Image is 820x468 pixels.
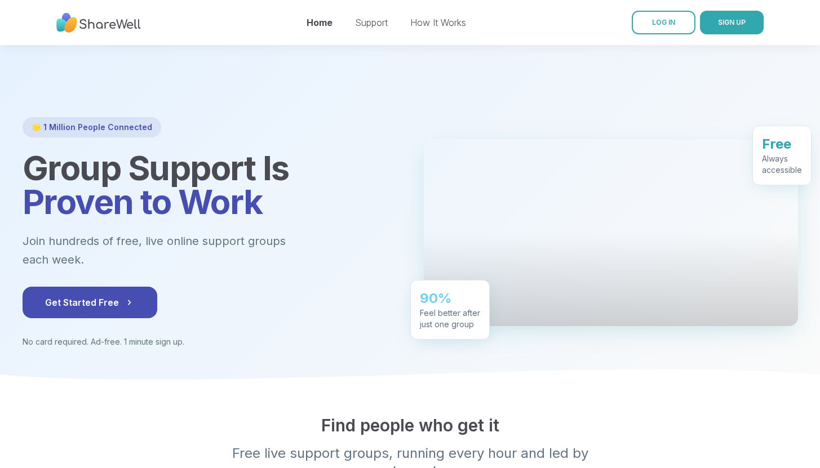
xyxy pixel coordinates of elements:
p: Join hundreds of free, live online support groups each week. [23,232,347,269]
button: SIGN UP [700,11,764,34]
span: Get Started Free [45,296,135,309]
span: SIGN UP [718,18,746,26]
span: Proven to Work [23,181,263,222]
a: How It Works [410,17,466,28]
h2: Find people who get it [23,415,798,435]
a: Home [307,17,333,28]
span: LOG IN [652,18,675,26]
div: Always accessible [762,153,802,176]
a: LOG IN [632,11,695,34]
button: Get Started Free [23,287,157,318]
div: 90% [420,289,480,307]
div: Feel better after just one group [420,307,480,330]
a: Support [355,17,388,28]
div: 🌟 1 Million People Connected [23,117,161,137]
img: ShareWell Nav Logo [56,7,141,38]
h1: Group Support Is [23,151,397,219]
p: No card required. Ad-free. 1 minute sign up. [23,336,397,347]
div: Free [762,135,802,153]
